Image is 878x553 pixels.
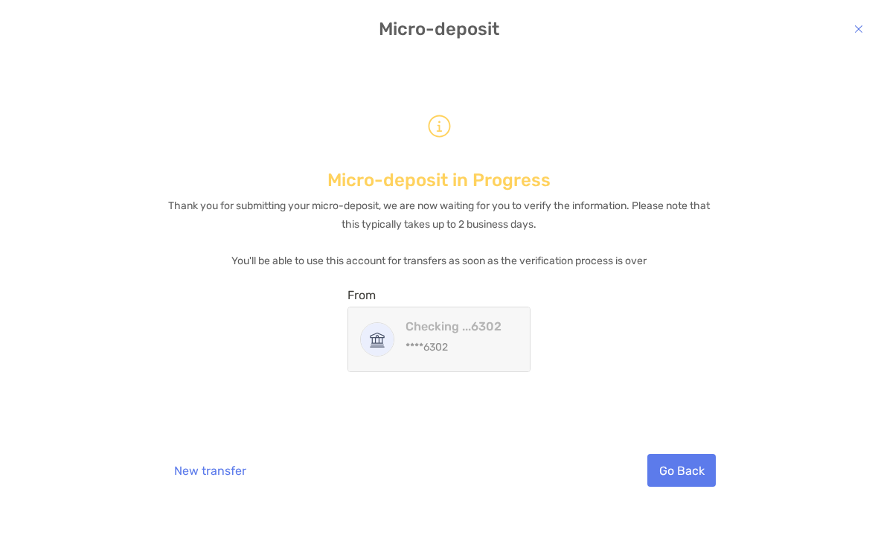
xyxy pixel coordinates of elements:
[423,110,456,144] img: Icon warning
[231,252,647,271] p: You'll be able to use this account for transfers as soon as the verification process is over
[406,320,502,334] h4: Checking ...6302
[647,455,716,488] button: Go Back
[162,197,716,234] p: Thank you for submitting your micro-deposit, we are now waiting for you to verify the information...
[361,324,394,357] img: Checking ...6302
[162,455,257,488] button: New transfer
[327,170,551,191] h3: Micro-deposit in Progress
[347,289,376,303] label: From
